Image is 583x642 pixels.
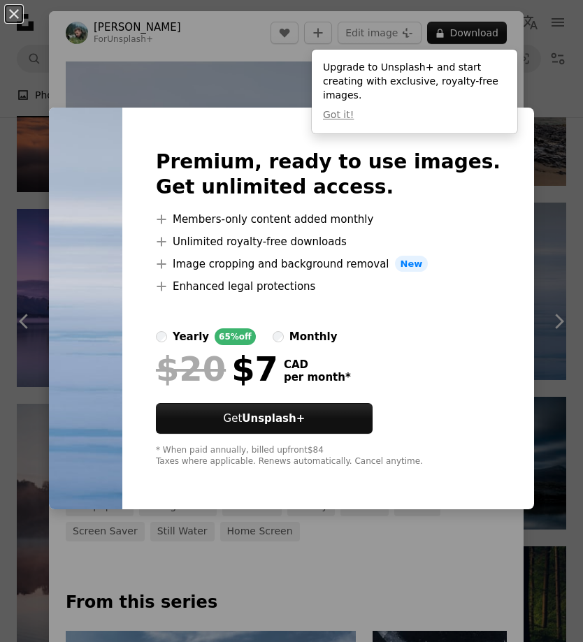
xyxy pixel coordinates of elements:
[173,328,209,345] div: yearly
[284,358,351,371] span: CAD
[156,211,501,228] li: Members-only content added monthly
[49,108,122,510] img: premium_photo-1675355674737-ebcd16825f68
[156,403,373,434] button: GetUnsplash+
[323,108,354,122] button: Got it!
[156,278,501,295] li: Enhanced legal protections
[242,412,305,425] strong: Unsplash+
[156,233,501,250] li: Unlimited royalty-free downloads
[215,328,256,345] div: 65% off
[156,149,501,200] h2: Premium, ready to use images. Get unlimited access.
[156,331,167,342] input: yearly65%off
[312,50,517,133] div: Upgrade to Unsplash+ and start creating with exclusive, royalty-free images.
[156,351,226,387] span: $20
[284,371,351,384] span: per month *
[273,331,284,342] input: monthly
[289,328,338,345] div: monthly
[156,351,278,387] div: $7
[156,256,501,272] li: Image cropping and background removal
[395,256,429,272] span: New
[156,445,501,467] div: * When paid annually, billed upfront $84 Taxes where applicable. Renews automatically. Cancel any...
